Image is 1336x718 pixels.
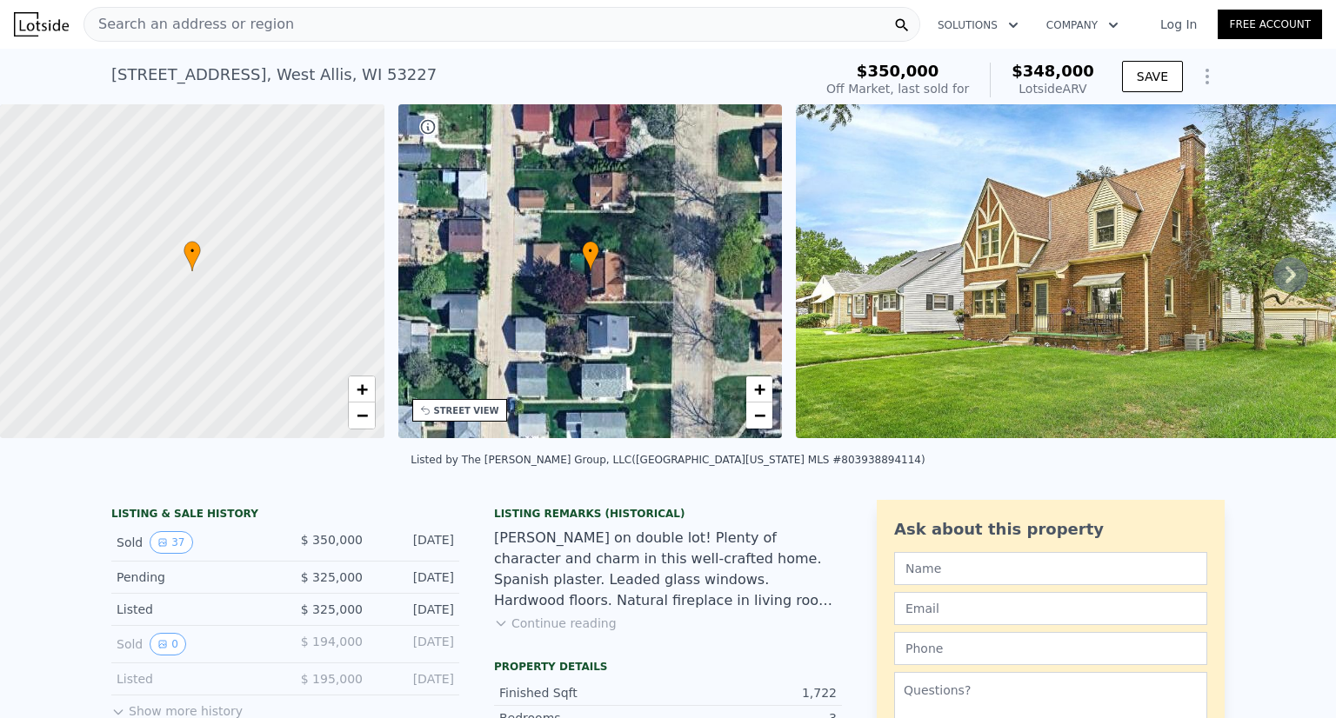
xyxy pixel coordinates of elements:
span: $ 325,000 [301,602,363,616]
button: Solutions [924,10,1032,41]
span: Search an address or region [84,14,294,35]
a: Log In [1139,16,1218,33]
div: Sold [117,531,271,554]
button: View historical data [150,531,192,554]
button: View historical data [150,633,186,655]
a: Free Account [1218,10,1322,39]
div: Ask about this property [894,517,1207,542]
a: Zoom in [746,376,772,402]
button: Continue reading [494,615,617,632]
button: SAVE [1122,61,1183,92]
div: • [582,241,599,271]
span: $ 194,000 [301,635,363,648]
span: − [754,404,765,426]
a: Zoom in [349,376,375,402]
div: Listed [117,670,271,688]
div: Lotside ARV [1012,80,1094,97]
div: STREET VIEW [434,404,499,417]
a: Zoom out [349,402,375,429]
span: $ 325,000 [301,570,363,584]
div: • [184,241,201,271]
div: [DATE] [377,568,454,586]
span: + [754,378,765,400]
span: $350,000 [857,62,939,80]
div: LISTING & SALE HISTORY [111,507,459,524]
div: [DATE] [377,633,454,655]
div: Pending [117,568,271,586]
div: Finished Sqft [499,684,668,701]
div: [DATE] [377,601,454,618]
button: Show Options [1190,59,1225,94]
input: Phone [894,632,1207,665]
div: [STREET_ADDRESS] , West Allis , WI 53227 [111,63,437,87]
div: [DATE] [377,670,454,688]
span: • [184,243,201,259]
span: $ 350,000 [301,533,363,547]
a: Zoom out [746,402,772,429]
div: Listed by The [PERSON_NAME] Group, LLC ([GEOGRAPHIC_DATA][US_STATE] MLS #803938894114) [411,454,925,466]
span: $ 195,000 [301,672,363,686]
div: Sold [117,633,271,655]
span: • [582,243,599,259]
div: Listing Remarks (Historical) [494,507,842,521]
button: Company [1032,10,1132,41]
div: Listed [117,601,271,618]
span: − [356,404,367,426]
input: Name [894,552,1207,585]
div: Off Market, last sold for [826,80,969,97]
span: + [356,378,367,400]
div: [PERSON_NAME] on double lot! Plenty of character and charm in this well-crafted home. Spanish pla... [494,528,842,611]
img: Lotside [14,12,69,37]
div: [DATE] [377,531,454,554]
input: Email [894,592,1207,625]
div: Property details [494,660,842,674]
div: 1,722 [668,684,837,701]
span: $348,000 [1012,62,1094,80]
